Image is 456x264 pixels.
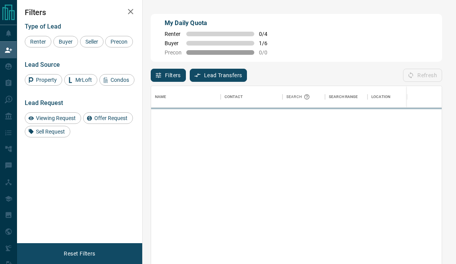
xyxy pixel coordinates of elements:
button: Lead Transfers [190,69,247,82]
div: Contact [225,86,243,108]
div: Name [151,86,221,108]
span: Sell Request [33,129,68,135]
h2: Filters [25,8,134,17]
span: Renter [165,31,182,37]
span: Property [33,77,60,83]
span: Type of Lead [25,23,61,30]
span: Buyer [165,40,182,46]
span: Precon [165,49,182,56]
button: Reset Filters [59,247,100,260]
span: Lead Source [25,61,60,68]
span: Offer Request [92,115,130,121]
span: 1 / 6 [259,40,276,46]
div: Location [368,86,437,108]
span: Seller [83,39,101,45]
div: Precon [105,36,133,47]
div: Search Range [325,86,368,108]
div: Viewing Request [25,112,81,124]
button: Filters [151,69,186,82]
div: Sell Request [25,126,70,137]
div: Search Range [329,86,358,108]
div: Property [25,74,62,86]
p: My Daily Quota [165,19,276,28]
div: Seller [80,36,104,47]
span: Condos [108,77,132,83]
div: Name [155,86,167,108]
div: Contact [221,86,282,108]
div: MrLoft [64,74,97,86]
div: Buyer [53,36,78,47]
span: Renter [27,39,49,45]
span: Lead Request [25,99,63,107]
div: Location [371,86,390,108]
span: 0 / 4 [259,31,276,37]
div: Search [286,86,312,108]
span: Precon [108,39,130,45]
div: Renter [25,36,51,47]
div: Offer Request [83,112,133,124]
span: Viewing Request [33,115,78,121]
div: Condos [99,74,134,86]
span: 0 / 0 [259,49,276,56]
span: MrLoft [73,77,95,83]
span: Buyer [56,39,75,45]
